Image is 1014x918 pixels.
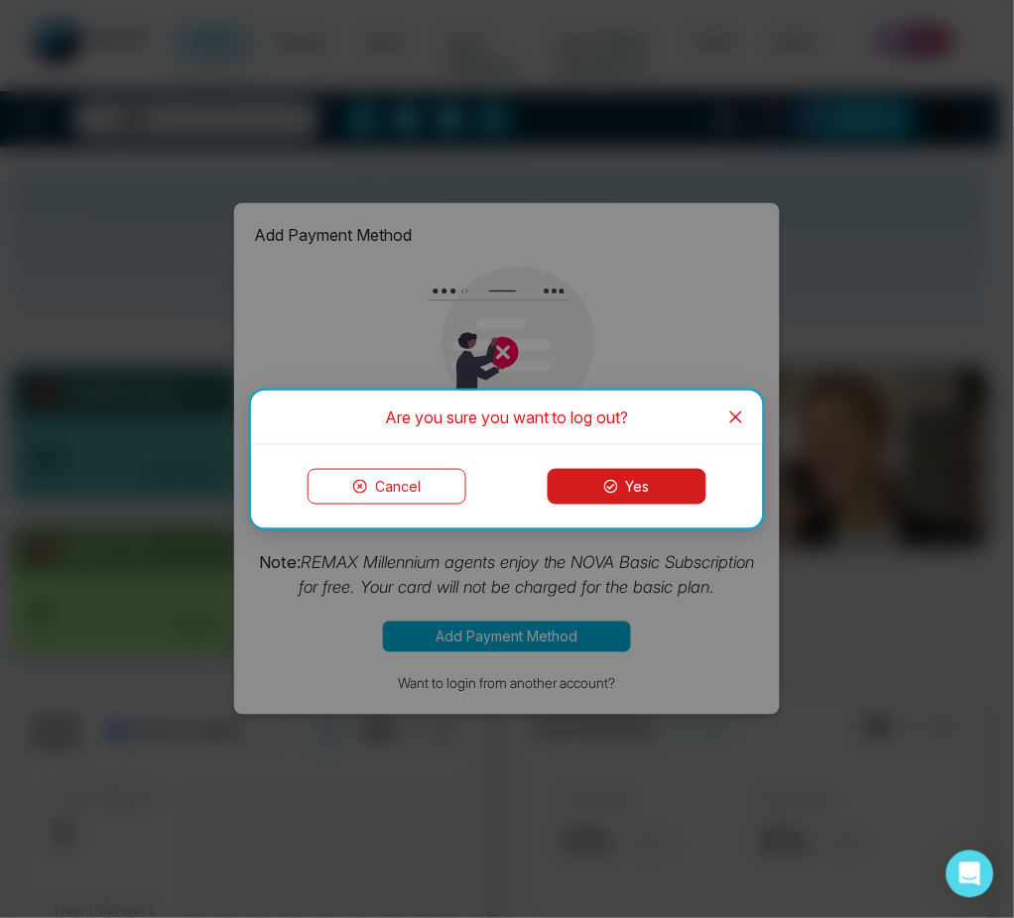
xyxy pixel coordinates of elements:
[275,406,739,428] div: Are you sure you want to log out?
[947,851,994,898] div: Open Intercom Messenger
[709,391,763,444] button: Close
[548,469,706,505] button: Yes
[728,409,744,425] span: close
[308,469,466,505] button: Cancel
